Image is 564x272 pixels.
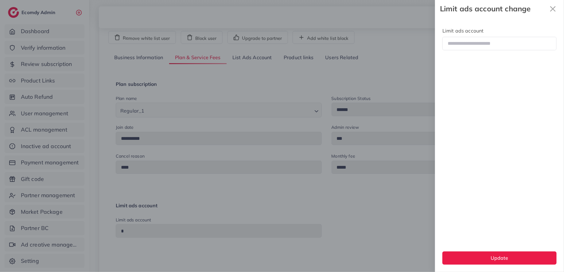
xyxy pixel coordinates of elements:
[547,3,559,15] svg: x
[491,255,508,261] span: Update
[440,3,547,14] strong: Limit ads account change
[442,251,557,265] button: Update
[441,25,558,37] legend: Limit ads account
[547,2,559,15] button: Close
